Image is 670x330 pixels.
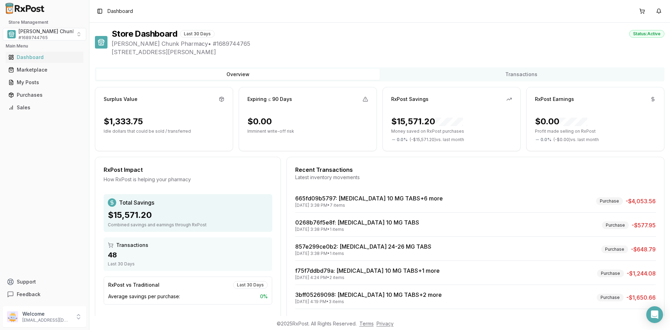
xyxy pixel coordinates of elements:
div: Expiring ≤ 90 Days [247,96,292,103]
div: Recent Transactions [295,166,656,174]
a: f75f7ddbd79a: [MEDICAL_DATA] 10 MG TABS+1 more [295,267,440,274]
div: [DATE] 3:38 PM • 7 items [295,203,443,208]
span: # 1689744765 [18,35,48,41]
span: [PERSON_NAME] Chunk Pharmacy • # 1689744765 [112,39,664,48]
span: 0 % [260,293,268,300]
h2: Main Menu [6,43,83,49]
div: [DATE] 4:19 PM • 3 items [295,299,442,305]
p: Money saved on RxPost purchases [391,129,512,134]
div: $15,571.20 [391,116,463,127]
span: ( - $15,571.20 ) vs. last month [410,137,464,142]
button: Dashboard [3,52,86,63]
div: [DATE] 3:38 PM • 1 items [295,251,431,256]
button: Transactions [380,69,663,80]
span: Dashboard [107,8,133,15]
span: 0.0 % [397,137,408,142]
a: Terms [359,321,374,327]
a: 0268b76f5e8f: [MEDICAL_DATA] 10 MG TABS [295,219,419,226]
div: Last 30 Days [180,30,215,38]
a: Dashboard [6,51,83,64]
div: Purchase [596,197,623,205]
div: Purchase [597,270,624,277]
div: Last 30 Days [233,281,268,289]
p: Welcome [22,310,71,317]
button: Overview [96,69,380,80]
div: 48 [108,250,268,260]
span: 0.0 % [541,137,551,142]
span: -$1,650.66 [626,293,656,302]
span: Total Savings [119,198,154,207]
div: RxPost Earnings [535,96,574,103]
p: Profit made selling on RxPost [535,129,656,134]
div: Purchase [602,221,629,229]
span: -$4,053.56 [626,197,656,205]
div: $0.00 [535,116,587,127]
a: Marketplace [6,64,83,76]
div: RxPost vs Traditional [108,281,159,288]
div: RxPost Savings [391,96,429,103]
p: Idle dollars that could be sold / transferred [104,129,224,134]
button: My Posts [3,77,86,88]
a: 3bff05269098: [MEDICAL_DATA] 10 MG TABS+2 more [295,291,442,298]
div: Status: Active [629,30,664,38]
div: Sales [8,104,81,111]
span: ( - $0.00 ) vs. last month [553,137,599,142]
button: Sales [3,102,86,113]
p: Imminent write-off risk [247,129,368,134]
div: Marketplace [8,66,81,73]
span: Feedback [17,291,40,298]
span: -$648.79 [631,245,656,254]
button: Marketplace [3,64,86,75]
div: How RxPost is helping your pharmacy [104,176,272,183]
span: Transactions [116,242,148,249]
button: Feedback [3,288,86,301]
a: Purchases [6,89,83,101]
span: [PERSON_NAME] Chunk Pharmacy [18,28,101,35]
div: Surplus Value [104,96,137,103]
nav: breadcrumb [107,8,133,15]
button: Support [3,276,86,288]
div: Purchase [597,294,624,301]
h1: Store Dashboard [112,28,177,39]
h2: Store Management [3,20,86,25]
a: 857e299ce0b2: [MEDICAL_DATA] 24-26 MG TABS [295,243,431,250]
div: Latest inventory movements [295,174,656,181]
div: My Posts [8,79,81,86]
a: Sales [6,101,83,114]
button: Purchases [3,89,86,101]
div: $15,571.20 [108,210,268,221]
span: -$1,244.08 [627,269,656,278]
div: RxPost Impact [104,166,272,174]
div: [DATE] 4:24 PM • 2 items [295,275,440,280]
div: $0.00 [247,116,272,127]
a: My Posts [6,76,83,89]
p: [EMAIL_ADDRESS][DOMAIN_NAME] [22,317,71,323]
button: Select a view [3,28,86,41]
div: $1,333.75 [104,116,143,127]
div: Purchases [8,91,81,98]
span: -$577.95 [632,221,656,229]
span: Average savings per purchase: [108,293,180,300]
div: Dashboard [8,54,81,61]
div: Combined savings and earnings through RxPost [108,222,268,228]
div: Open Intercom Messenger [646,306,663,323]
a: 665fd09b5797: [MEDICAL_DATA] 10 MG TABS+6 more [295,195,443,202]
div: Last 30 Days [108,261,268,267]
div: [DATE] 3:38 PM • 1 items [295,227,419,232]
span: [STREET_ADDRESS][PERSON_NAME] [112,48,664,56]
a: Privacy [377,321,394,327]
img: RxPost Logo [3,3,47,14]
div: Purchase [601,245,628,253]
img: User avatar [7,311,18,322]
